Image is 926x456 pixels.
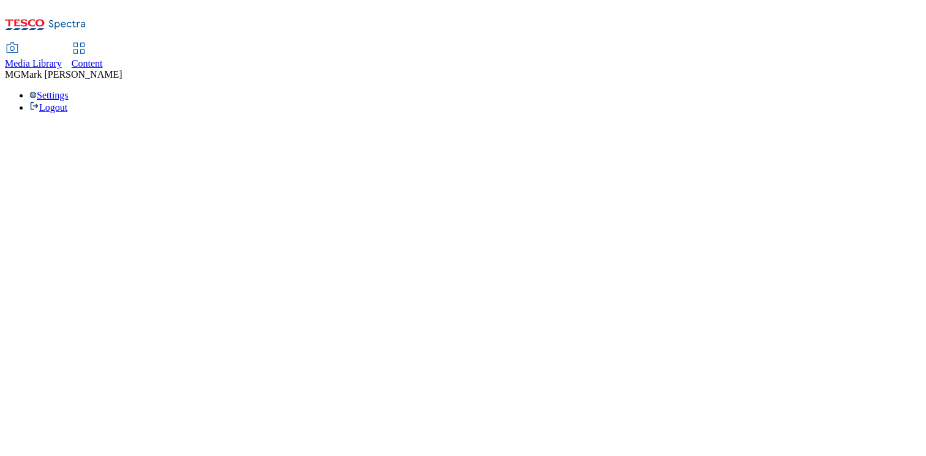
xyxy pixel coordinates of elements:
span: MG [5,69,21,80]
span: Content [72,58,103,69]
a: Logout [29,102,67,113]
span: Mark [PERSON_NAME] [21,69,122,80]
a: Settings [29,90,69,100]
span: Media Library [5,58,62,69]
a: Media Library [5,43,62,69]
a: Content [72,43,103,69]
